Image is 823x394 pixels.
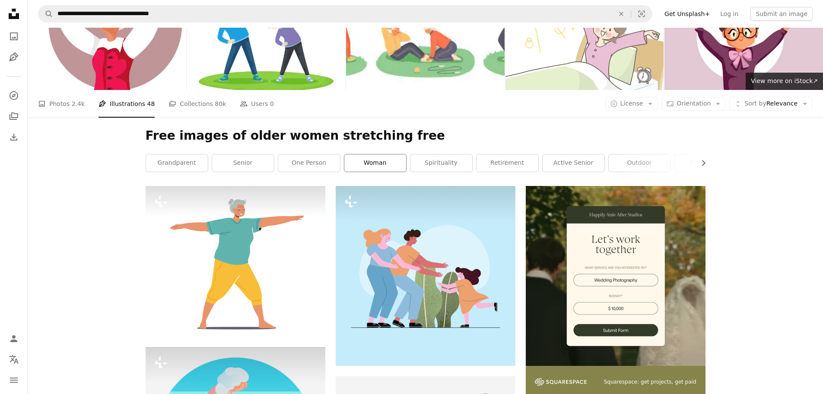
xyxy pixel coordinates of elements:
img: parents couple and daughter characters [336,186,515,366]
a: Collections [5,108,22,125]
a: woman [344,154,406,172]
button: Language [5,351,22,368]
span: Relevance [744,99,798,108]
a: Illustrations [5,48,22,66]
img: file-1747939393036-2c53a76c450aimage [526,186,705,366]
a: one person [278,154,340,172]
button: Orientation [661,97,726,111]
a: Download History [5,128,22,146]
a: parents couple and daughter characters [336,272,515,280]
a: grandparent [146,154,208,172]
img: file-1747939142011-51e5cc87e3c9 [535,378,587,386]
a: active senior [543,154,604,172]
button: Submit an image [750,7,813,21]
a: Log in [715,7,744,21]
a: Photos [5,28,22,45]
button: License [605,97,658,111]
span: 2.4k [72,99,85,109]
a: View more on iStock↗ [746,73,823,90]
span: View more on iStock ↗ [751,77,818,84]
a: outdoor [609,154,670,172]
a: senior [212,154,274,172]
button: scroll list to the right [696,154,705,172]
a: Explore [5,87,22,104]
img: Old Woman Healthy Sport Life, Aerobics or Pilates Workout Training Class. Senior Female Character... [146,186,325,336]
a: Log in / Sign up [5,330,22,347]
a: Collections 80k [168,90,226,118]
a: Old Woman Healthy Sport Life, Aerobics or Pilates Workout Training Class. Senior Female Character... [146,257,325,265]
a: spirituality [410,154,472,172]
a: exercising [675,154,737,172]
a: Photos 2.4k [38,90,85,118]
a: Home — Unsplash [5,5,22,24]
span: 0 [270,99,274,109]
a: Get Unsplash+ [659,7,715,21]
a: Users 0 [240,90,274,118]
span: Sort by [744,100,766,107]
button: Sort byRelevance [729,97,813,111]
a: retirement [477,154,538,172]
button: Visual search [631,6,652,22]
button: Menu [5,372,22,389]
span: Squarespace: get projects, get paid [604,378,696,386]
span: 80k [215,99,226,109]
span: License [620,100,643,107]
button: Clear [612,6,631,22]
h1: Free images of older women stretching free [146,128,705,144]
form: Find visuals sitewide [38,5,652,22]
button: Search Unsplash [38,6,53,22]
span: Orientation [677,100,711,107]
